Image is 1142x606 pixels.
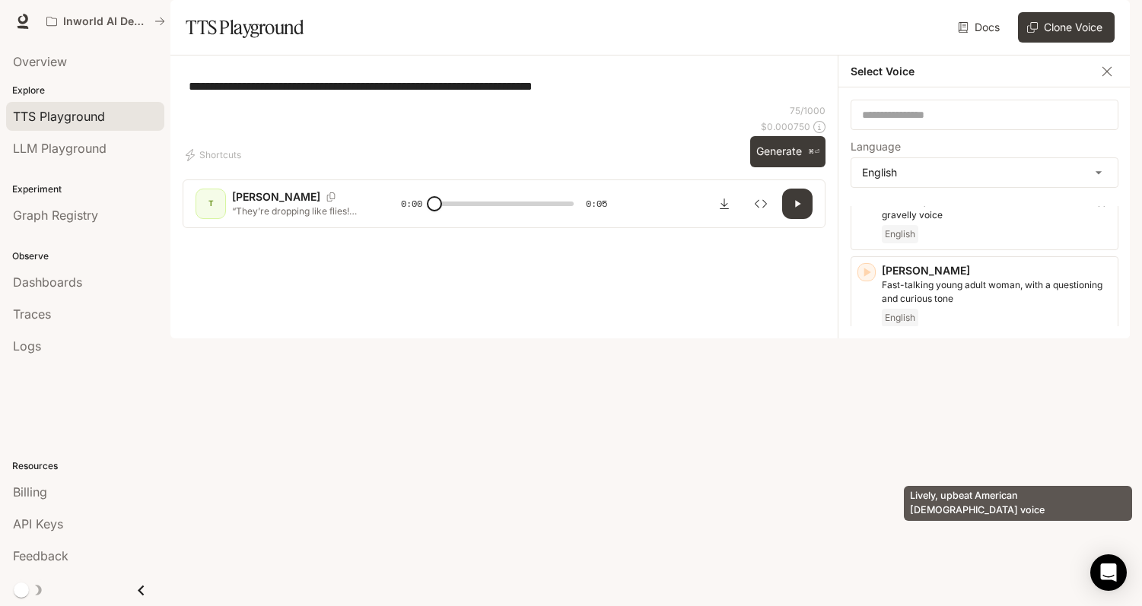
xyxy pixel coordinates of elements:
[186,12,304,43] h1: TTS Playground
[882,195,1112,222] p: Confident, British man with a deep, gravelly voice
[586,196,607,211] span: 0:05
[1018,12,1115,43] button: Clone Voice
[1090,554,1127,591] div: Open Intercom Messenger
[882,225,918,243] span: English
[882,278,1112,306] p: Fast-talking young adult woman, with a questioning and curious tone
[851,158,1118,187] div: English
[808,148,819,157] p: ⌘⏎
[63,15,148,28] p: Inworld AI Demos
[904,486,1132,521] div: Lively, upbeat American [DEMOGRAPHIC_DATA] voice
[320,192,342,201] button: Copy Voice ID
[746,189,776,219] button: Inspect
[790,104,825,117] p: 75 / 1000
[709,189,740,219] button: Download audio
[232,205,364,217] p: “They’re dropping like flies! LEFT, RIGHT, EVERYWHERE—this is total chaos!”
[40,6,172,36] button: All workspaces
[851,141,901,152] p: Language
[882,309,918,327] span: English
[750,136,825,167] button: Generate⌘⏎
[401,196,422,211] span: 0:00
[199,192,223,216] div: T
[232,189,320,205] p: [PERSON_NAME]
[183,143,247,167] button: Shortcuts
[882,263,1112,278] p: [PERSON_NAME]
[955,12,1006,43] a: Docs
[761,120,810,133] p: $ 0.000750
